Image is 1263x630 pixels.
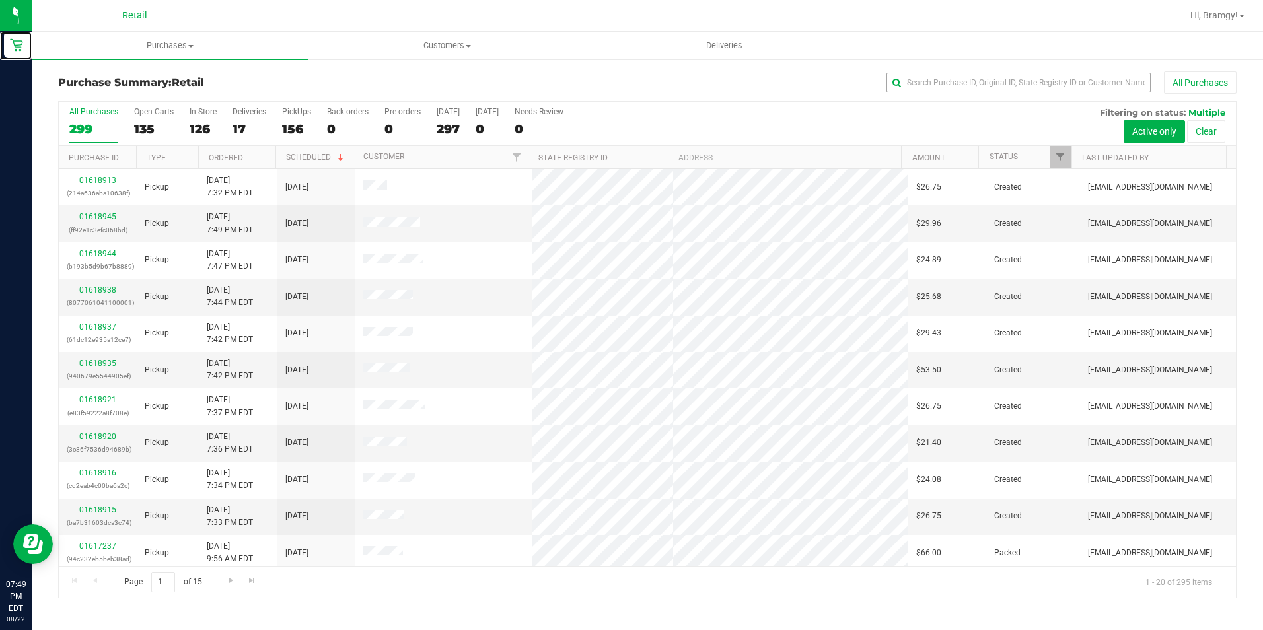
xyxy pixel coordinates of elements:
[32,40,308,52] span: Purchases
[1088,473,1212,486] span: [EMAIL_ADDRESS][DOMAIN_NAME]
[515,122,563,137] div: 0
[994,547,1021,559] span: Packed
[79,285,116,295] a: 01618938
[437,122,460,137] div: 297
[67,553,129,565] p: (94c232eb5beb38ad)
[538,153,608,162] a: State Registry ID
[363,152,404,161] a: Customer
[32,32,308,59] a: Purchases
[209,153,243,162] a: Ordered
[1088,364,1212,376] span: [EMAIL_ADDRESS][DOMAIN_NAME]
[916,291,941,303] span: $25.68
[994,291,1022,303] span: Created
[58,77,451,88] h3: Purchase Summary:
[79,542,116,551] a: 01617237
[145,510,169,522] span: Pickup
[67,224,129,236] p: (ff92e1c3efc068bd)
[151,572,175,592] input: 1
[145,547,169,559] span: Pickup
[916,217,941,230] span: $29.96
[916,547,941,559] span: $66.00
[67,260,129,273] p: (b193b5d9b67b8889)
[285,547,308,559] span: [DATE]
[476,107,499,116] div: [DATE]
[916,473,941,486] span: $24.08
[145,400,169,413] span: Pickup
[79,322,116,332] a: 01618937
[1088,291,1212,303] span: [EMAIL_ADDRESS][DOMAIN_NAME]
[147,153,166,162] a: Type
[916,364,941,376] span: $53.50
[286,153,346,162] a: Scheduled
[285,291,308,303] span: [DATE]
[69,107,118,116] div: All Purchases
[134,107,174,116] div: Open Carts
[994,217,1022,230] span: Created
[67,479,129,492] p: (cd2eab4c00ba6a2c)
[1164,71,1237,94] button: All Purchases
[79,176,116,185] a: 01618913
[688,40,760,52] span: Deliveries
[134,122,174,137] div: 135
[994,364,1022,376] span: Created
[994,437,1022,449] span: Created
[912,153,945,162] a: Amount
[207,394,253,419] span: [DATE] 7:37 PM EDT
[476,122,499,137] div: 0
[67,516,129,529] p: (ba7b31603dca3c74)
[1088,217,1212,230] span: [EMAIL_ADDRESS][DOMAIN_NAME]
[207,248,253,273] span: [DATE] 7:47 PM EDT
[207,540,253,565] span: [DATE] 9:56 AM EDT
[1088,327,1212,339] span: [EMAIL_ADDRESS][DOMAIN_NAME]
[6,578,26,614] p: 07:49 PM EDT
[79,359,116,368] a: 01618935
[1088,254,1212,266] span: [EMAIL_ADDRESS][DOMAIN_NAME]
[285,217,308,230] span: [DATE]
[994,400,1022,413] span: Created
[207,357,253,382] span: [DATE] 7:42 PM EDT
[67,297,129,309] p: (8077061041100001)
[586,32,863,59] a: Deliveries
[384,122,421,137] div: 0
[1190,10,1238,20] span: Hi, Bramgy!
[1135,572,1223,592] span: 1 - 20 of 295 items
[190,107,217,116] div: In Store
[1088,547,1212,559] span: [EMAIL_ADDRESS][DOMAIN_NAME]
[1050,146,1071,168] a: Filter
[233,107,266,116] div: Deliveries
[916,510,941,522] span: $26.75
[207,321,253,346] span: [DATE] 7:42 PM EDT
[327,107,369,116] div: Back-orders
[384,107,421,116] div: Pre-orders
[1082,153,1149,162] a: Last Updated By
[994,327,1022,339] span: Created
[79,468,116,477] a: 01618916
[282,122,311,137] div: 156
[916,437,941,449] span: $21.40
[285,473,308,486] span: [DATE]
[67,407,129,419] p: (e83f59222a8f708e)
[10,38,23,52] inline-svg: Retail
[79,212,116,221] a: 01618945
[1100,107,1186,118] span: Filtering on status:
[285,181,308,193] span: [DATE]
[6,614,26,624] p: 08/22
[285,327,308,339] span: [DATE]
[67,370,129,382] p: (940679e5544905ef)
[285,364,308,376] span: [DATE]
[285,437,308,449] span: [DATE]
[309,40,585,52] span: Customers
[145,437,169,449] span: Pickup
[207,467,253,492] span: [DATE] 7:34 PM EDT
[886,73,1151,92] input: Search Purchase ID, Original ID, State Registry ID or Customer Name...
[172,76,204,88] span: Retail
[916,400,941,413] span: $26.75
[437,107,460,116] div: [DATE]
[327,122,369,137] div: 0
[668,146,901,169] th: Address
[506,146,528,168] a: Filter
[221,572,240,590] a: Go to the next page
[145,217,169,230] span: Pickup
[990,152,1018,161] a: Status
[69,153,119,162] a: Purchase ID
